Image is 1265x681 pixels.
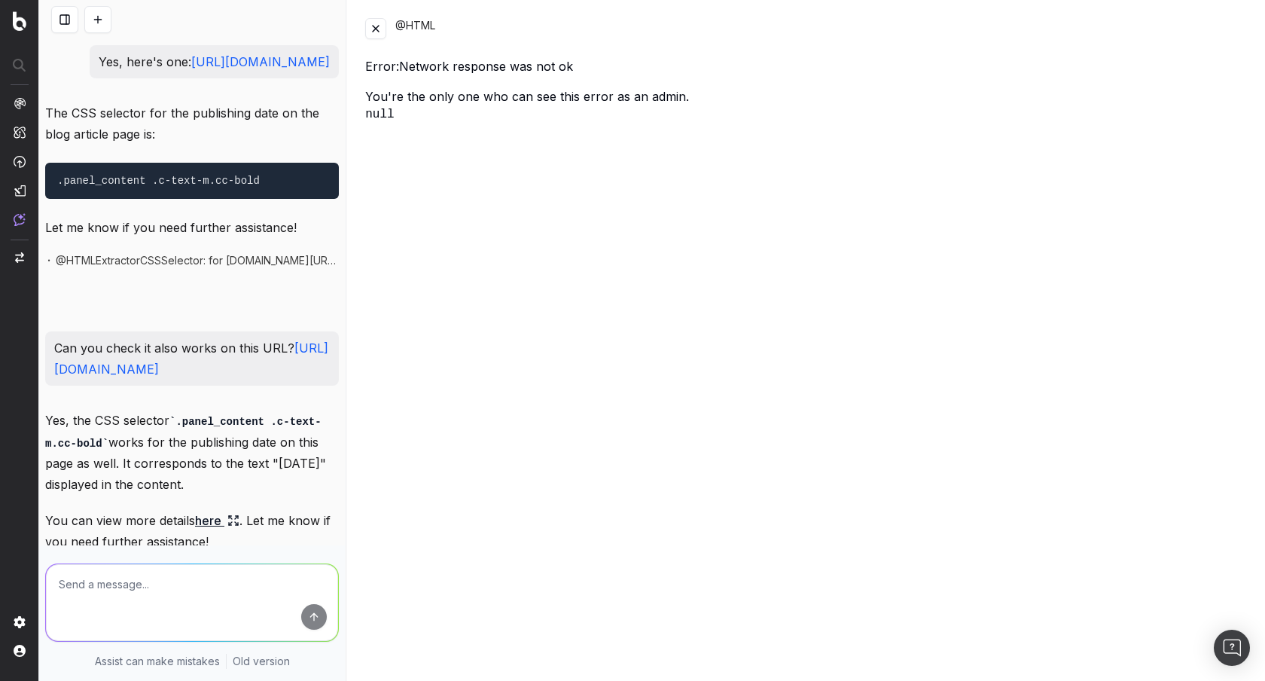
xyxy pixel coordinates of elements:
[54,337,330,380] p: Can you check it also works on this URL?
[95,654,220,669] p: Assist can make mistakes
[14,155,26,168] img: Activation
[45,416,322,450] code: .panel_content .c-text-m.cc-bold
[365,87,1247,124] div: You're the only one who can see this error as an admin.
[195,510,239,531] a: here
[45,102,339,145] p: The CSS selector for the publishing date on the blog article page is:
[45,410,339,495] p: Yes, the CSS selector works for the publishing date on this page as well. It corresponds to the t...
[14,185,26,197] img: Studio
[15,252,24,263] img: Switch project
[14,645,26,657] img: My account
[1214,630,1250,666] div: Open Intercom Messenger
[56,253,339,268] span: @HTMLExtractorCSSSelector: for [DOMAIN_NAME][URL]: the publishing date of the blog article
[45,510,339,552] p: You can view more details . Let me know if you need further assistance!
[233,654,290,669] a: Old version
[365,57,1247,75] div: Error: Network response was not ok
[365,105,1247,124] pre: null
[99,51,330,72] p: Yes, here's one:
[191,54,330,69] a: [URL][DOMAIN_NAME]
[14,213,26,226] img: Assist
[13,11,26,31] img: Botify logo
[14,97,26,109] img: Analytics
[57,175,260,187] code: .panel_content .c-text-m.cc-bold
[45,217,339,238] p: Let me know if you need further assistance!
[14,126,26,139] img: Intelligence
[395,18,1247,39] div: @HTML
[14,616,26,628] img: Setting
